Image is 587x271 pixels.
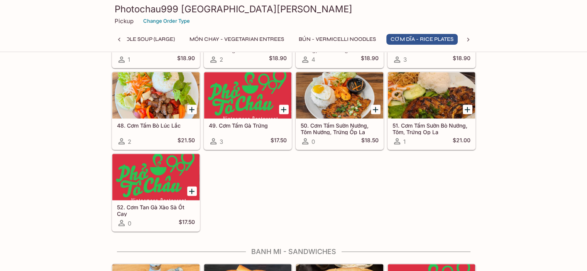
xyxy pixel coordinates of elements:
h5: 51. Cơm Tấm Sườn Bò Nướng, Tôm, Trứng Op La [392,122,470,135]
button: Add 50. Cơm Tấm Sườn Nướng, Tôm Nướng, Trứng Ốp La [371,104,381,114]
div: 51. Cơm Tấm Sườn Bò Nướng, Tôm, Trứng Op La [388,72,475,118]
h5: 49. Cơm Tấm Gà Trứng [209,122,287,128]
button: Add 48. Cơm Tấm Bò Lúc Lắc [187,104,197,114]
h3: Photochau999 [GEOGRAPHIC_DATA][PERSON_NAME] [115,3,473,15]
button: Change Order Type [140,15,193,27]
span: 3 [220,138,223,145]
div: 48. Cơm Tấm Bò Lúc Lắc [112,72,200,118]
h5: $18.50 [361,136,379,146]
h5: $18.90 [361,55,379,64]
div: 49. Cơm Tấm Gà Trứng [204,72,291,118]
span: 2 [220,56,223,63]
button: CƠM DĨA - Rice Plates [386,34,458,45]
h5: $21.50 [178,136,195,146]
button: Add 51. Cơm Tấm Sườn Bò Nướng, Tôm, Trứng Op La [463,104,472,114]
h4: Banh Mi - Sandwiches [112,247,476,256]
h5: $17.50 [271,136,287,146]
h5: $18.90 [269,55,287,64]
span: 1 [403,138,406,145]
div: 52. Cơm Tan Gà Xào Sà Ốt Cay [112,154,200,200]
h5: 48. Cơm Tấm Bò Lúc Lắc [117,122,195,128]
span: 0 [311,138,315,145]
a: 50. Cơm Tấm Sườn Nướng, Tôm Nướng, Trứng Ốp La0$18.50 [296,72,384,150]
button: MÓN CHAY - Vegetarian Entrees [185,34,288,45]
a: 49. Cơm Tấm Gà Trứng3$17.50 [204,72,292,150]
button: Add 49. Cơm Tấm Gà Trứng [279,104,289,114]
button: Pho - Rice Noodle Soup (Large) [78,34,179,45]
a: 51. Cơm Tấm Sườn Bò Nướng, Tôm, Trứng Op La1$21.00 [387,72,475,150]
span: 3 [403,56,407,63]
h5: 52. Cơm Tan Gà Xào Sà Ốt Cay [117,204,195,216]
a: 52. Cơm Tan Gà Xào Sà Ốt Cay0$17.50 [112,153,200,231]
h5: $21.00 [453,136,470,146]
div: 50. Cơm Tấm Sườn Nướng, Tôm Nướng, Trứng Ốp La [296,72,383,118]
span: 4 [311,56,315,63]
span: 1 [128,56,130,63]
h5: $18.90 [177,55,195,64]
a: 48. Cơm Tấm Bò Lúc Lắc2$21.50 [112,72,200,150]
button: Add 52. Cơm Tan Gà Xào Sà Ốt Cay [187,186,197,196]
span: 2 [128,138,131,145]
p: Pickup [115,17,134,25]
button: BÚN - Vermicelli Noodles [294,34,380,45]
h5: 50. Cơm Tấm Sườn Nướng, Tôm Nướng, Trứng Ốp La [301,122,379,135]
span: 0 [128,219,131,227]
h5: $18.90 [453,55,470,64]
h5: $17.50 [179,218,195,227]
